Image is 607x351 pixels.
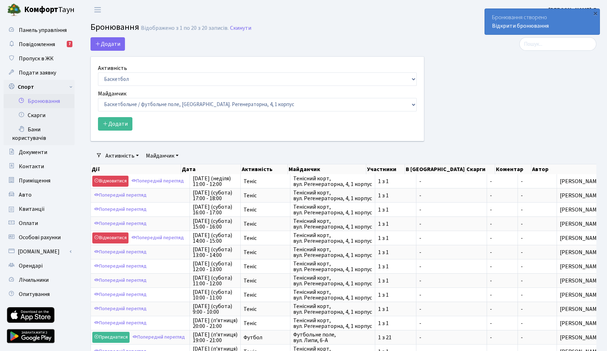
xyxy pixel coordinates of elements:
[19,205,45,213] span: Квитанції
[521,305,523,313] span: -
[519,37,596,51] input: Пошук...
[193,275,237,286] span: [DATE] (субота) 11:00 - 12:00
[419,207,484,213] span: -
[244,335,287,340] span: Футбол
[193,303,237,315] span: [DATE] (субота) 9:00 - 10:00
[485,9,600,34] div: Бронювання створено
[490,221,515,227] span: -
[19,276,49,284] span: Лічильники
[288,164,367,174] th: Майданчик
[4,259,75,273] a: Орендарі
[193,204,237,215] span: [DATE] (субота) 16:00 - 17:00
[193,176,237,187] span: [DATE] (неділя) 11:00 - 12:00
[293,289,372,301] span: Тенісний корт, вул. Регенераторна, 4, 1 корпус
[419,278,484,284] span: -
[89,4,106,16] button: Переключити навігацію
[378,320,413,326] span: 1 з 1
[419,320,484,326] span: -
[244,179,287,184] span: Теніс
[103,150,142,162] a: Активність
[592,10,599,17] div: ×
[419,264,484,269] span: -
[92,218,148,229] a: Попередній перегляд
[490,207,515,213] span: -
[143,150,181,162] a: Майданчик
[98,64,127,72] label: Активність
[130,176,186,187] a: Попередній перегляд
[193,332,237,343] span: [DATE] (п’ятниця) 19:00 - 21:00
[4,94,75,108] a: Бронювання
[521,177,523,185] span: -
[19,290,50,298] span: Опитування
[19,163,44,170] span: Контакти
[378,335,413,340] span: 1 з 21
[244,278,287,284] span: Теніс
[92,176,128,187] a: Відмовитися
[521,206,523,214] span: -
[4,23,75,37] a: Панель управління
[419,249,484,255] span: -
[7,3,21,17] img: logo.png
[378,235,413,241] span: 1 з 1
[4,108,75,122] a: Скарги
[193,190,237,201] span: [DATE] (субота) 17:00 - 18:00
[91,164,181,174] th: Дії
[293,275,372,286] span: Тенісний корт, вул. Регенераторна, 4, 1 корпус
[4,188,75,202] a: Авто
[378,221,413,227] span: 1 з 1
[244,235,287,241] span: Теніс
[92,232,128,243] a: Відмовитися
[419,193,484,198] span: -
[92,318,148,329] a: Попередній перегляд
[19,40,55,48] span: Повідомлення
[19,262,43,270] span: Орендарі
[4,273,75,287] a: Лічильники
[193,218,237,230] span: [DATE] (субота) 15:00 - 16:00
[378,207,413,213] span: 1 з 1
[19,148,47,156] span: Документи
[521,319,523,327] span: -
[193,232,237,244] span: [DATE] (субота) 14:00 - 15:00
[244,292,287,298] span: Теніс
[131,332,187,343] a: Попередній перегляд
[92,204,148,215] a: Попередній перегляд
[378,306,413,312] span: 1 з 1
[495,164,532,174] th: Коментар
[92,247,148,258] a: Попередній перегляд
[419,306,484,312] span: -
[378,179,413,184] span: 1 з 1
[4,174,75,188] a: Приміщення
[4,216,75,230] a: Оплати
[19,55,54,62] span: Пропуск в ЖК
[293,247,372,258] span: Тенісний корт, вул. Регенераторна, 4, 1 корпус
[24,4,58,15] b: Комфорт
[193,289,237,301] span: [DATE] (субота) 10:00 - 11:00
[548,6,598,14] b: [PERSON_NAME] Д.
[378,249,413,255] span: 1 з 1
[24,4,75,16] span: Таун
[4,51,75,66] a: Пропуск в ЖК
[378,292,413,298] span: 1 з 1
[92,261,148,272] a: Попередній перегляд
[521,291,523,299] span: -
[405,164,466,174] th: В [GEOGRAPHIC_DATA]
[19,177,50,185] span: Приміщення
[490,306,515,312] span: -
[193,261,237,272] span: [DATE] (субота) 12:00 - 13:00
[4,80,75,94] a: Спорт
[490,335,515,340] span: -
[181,164,241,174] th: Дата
[4,145,75,159] a: Документи
[293,218,372,230] span: Тенісний корт, вул. Регенераторна, 4, 1 корпус
[419,292,484,298] span: -
[244,249,287,255] span: Теніс
[92,303,148,314] a: Попередній перегляд
[4,159,75,174] a: Контакти
[521,334,523,341] span: -
[130,232,186,243] a: Попередній перегляд
[92,289,148,300] a: Попередній перегляд
[293,332,372,343] span: Футбольне поле, вул. Липи, 6-А
[521,234,523,242] span: -
[466,164,495,174] th: Скарги
[19,234,61,241] span: Особові рахунки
